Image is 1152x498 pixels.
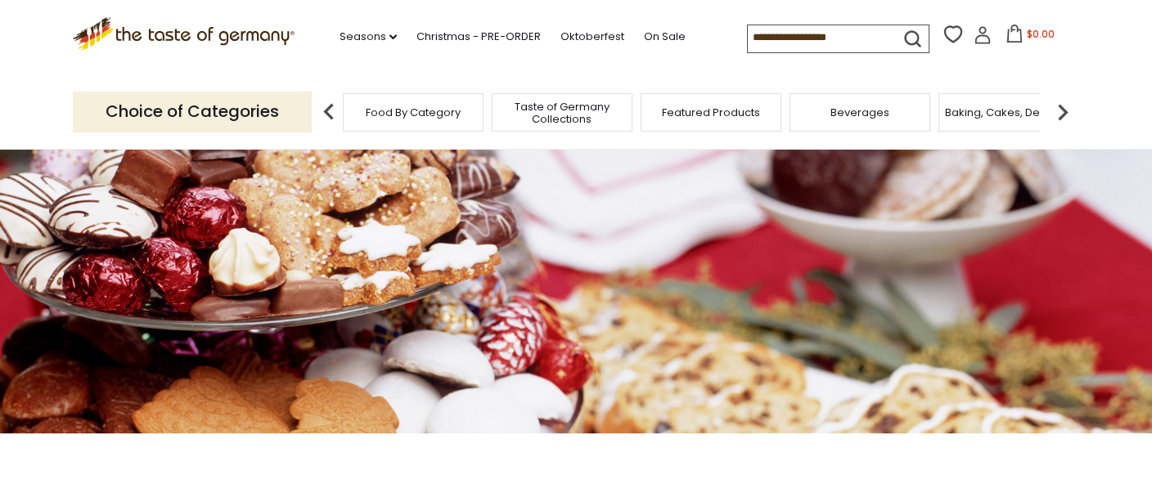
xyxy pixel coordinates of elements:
a: Food By Category [366,106,461,119]
p: Choice of Categories [73,92,312,132]
button: $0.00 [995,25,1064,49]
img: next arrow [1046,96,1079,128]
a: Seasons [340,28,397,46]
a: Beverages [830,106,889,119]
a: On Sale [644,28,686,46]
a: Oktoberfest [560,28,624,46]
img: previous arrow [313,96,345,128]
a: Taste of Germany Collections [497,101,628,125]
span: $0.00 [1027,27,1055,41]
a: Baking, Cakes, Desserts [945,106,1072,119]
a: Christmas - PRE-ORDER [416,28,541,46]
a: Featured Products [662,106,760,119]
